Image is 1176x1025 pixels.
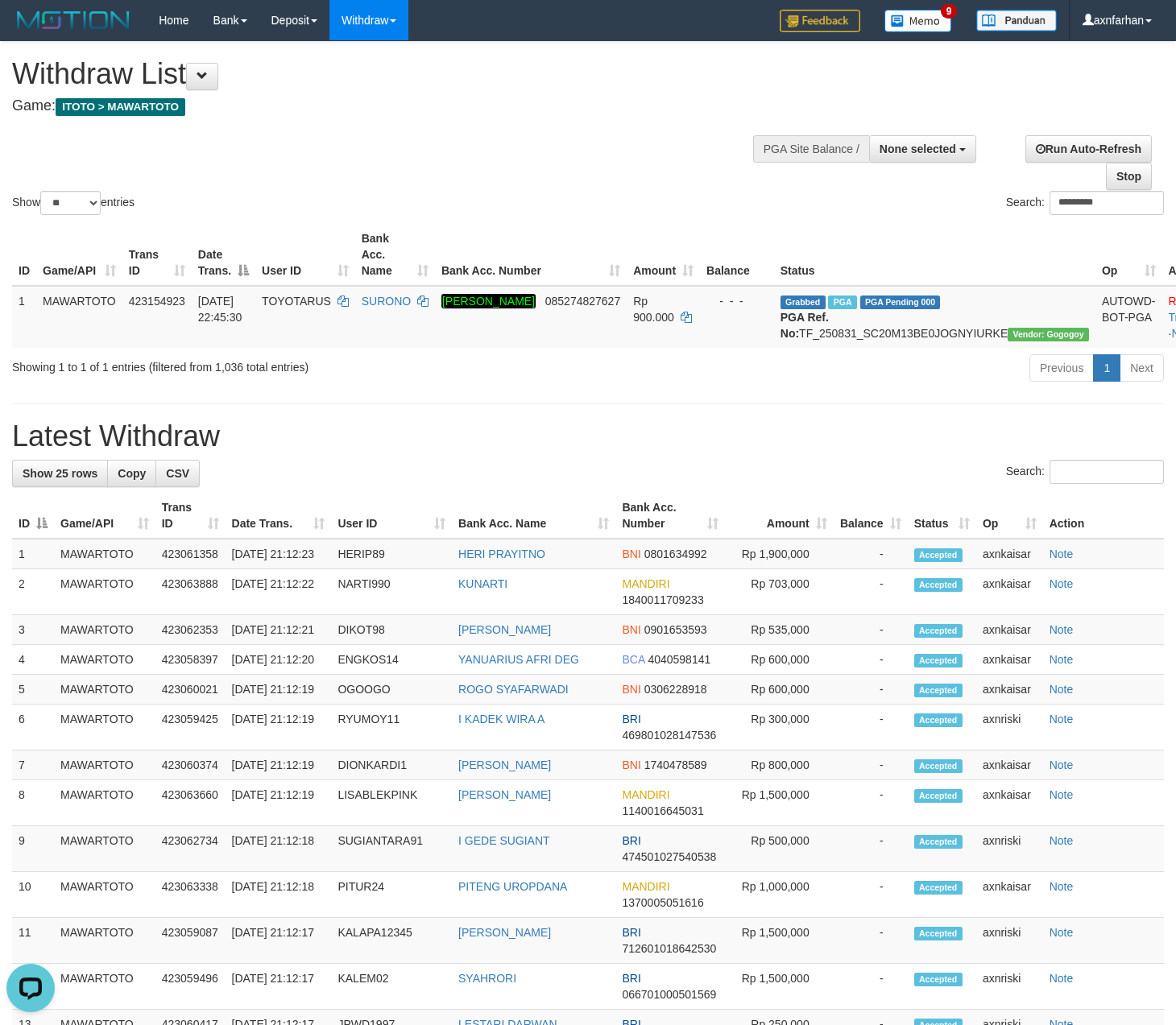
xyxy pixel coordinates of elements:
a: I GEDE SUGIANT [458,834,550,847]
h1: Latest Withdraw [12,420,1164,453]
td: [DATE] 21:12:23 [226,539,332,569]
td: ENGKOS14 [331,645,452,675]
th: ID: activate to sort column descending [12,493,54,539]
span: MANDIRI [622,880,669,893]
td: Rp 300,000 [725,705,834,750]
a: Stop [1106,163,1152,190]
img: Button%20Memo.svg [884,10,952,32]
span: BNI [622,548,640,560]
td: 9 [12,826,54,872]
span: Grabbed [781,296,826,309]
img: MOTION_logo.png [12,8,135,32]
select: Showentries [40,191,101,215]
span: 423154923 [129,295,185,308]
a: Note [1050,548,1074,560]
a: Copy [107,460,156,487]
td: - [834,750,908,780]
span: Vendor URL: https://secure2.1velocity.biz [1008,328,1089,341]
th: Trans ID: activate to sort column ascending [122,224,192,286]
td: 423061358 [155,539,226,569]
td: [DATE] 21:12:19 [226,675,332,705]
span: None selected [880,143,956,155]
td: [DATE] 21:12:19 [226,750,332,780]
td: NARTI990 [331,569,452,615]
span: Copy 1740478589 to clipboard [644,758,707,771]
h4: Game: [12,98,768,114]
a: Run Auto-Refresh [1025,135,1152,163]
a: ROGO SYAFARWADI [458,683,569,696]
th: Trans ID: activate to sort column ascending [155,493,226,539]
td: [DATE] 21:12:17 [226,918,332,964]
td: MAWARTOTO [54,615,155,645]
th: Bank Acc. Name: activate to sort column ascending [355,224,435,286]
td: axnriski [976,705,1043,750]
a: I KADEK WIRA A [458,713,545,725]
td: axnkaisar [976,539,1043,569]
th: Balance: activate to sort column ascending [834,493,908,539]
a: Note [1050,683,1074,696]
span: Accepted [914,927,963,940]
span: Accepted [914,713,963,727]
span: BNI [622,683,640,696]
a: YANUARIUS AFRI DEG [458,653,579,666]
span: Marked by axnjistel [828,296,856,309]
td: MAWARTOTO [54,705,155,750]
span: Accepted [914,654,963,667]
td: axnriski [976,918,1043,964]
td: 4 [12,645,54,675]
td: MAWARTOTO [54,750,155,780]
td: 423063888 [155,569,226,615]
span: Copy 469801028147536 to clipboard [622,729,716,742]
td: MAWARTOTO [54,645,155,675]
td: 1 [12,286,36,348]
td: Rp 1,500,000 [725,918,834,964]
span: Copy 1840011709233 to clipboard [622,593,703,606]
td: Rp 600,000 [725,645,834,675]
td: [DATE] 21:12:22 [226,569,332,615]
td: Rp 1,000,000 [725,872,834,918]
span: BNI [622,623,640,636]
th: Amount: activate to sort column ascending [627,224,700,286]
span: 9 [941,4,958,19]
a: Note [1050,623,1074,636]
td: axnriski [976,964,1043,1010]
th: Status [774,224,1095,286]
a: CSV [155,460,200,487]
td: MAWARTOTO [54,872,155,918]
td: 423059425 [155,705,226,750]
td: 10 [12,872,54,918]
td: axnkaisar [976,872,1043,918]
span: Accepted [914,684,963,697]
td: PITUR24 [331,872,452,918]
td: 423062353 [155,615,226,645]
td: axnkaisar [976,569,1043,615]
td: [DATE] 21:12:17 [226,964,332,1010]
td: MAWARTOTO [54,918,155,964]
td: 423062734 [155,826,226,872]
span: Copy 1140016645031 to clipboard [622,804,703,817]
td: LISABLEKPINK [331,780,452,826]
span: BRI [622,834,640,847]
td: - [834,918,908,964]
span: Accepted [914,789,963,803]
td: axnkaisar [976,615,1043,645]
td: - [834,645,908,675]
td: 8 [12,780,54,826]
a: SYAHRORI [458,972,516,985]
td: SUGIANTARA91 [331,826,452,872]
td: Rp 1,500,000 [725,964,834,1010]
b: PGA Ref. No: [781,311,829,340]
span: BRI [622,926,640,939]
td: 5 [12,675,54,705]
td: - [834,675,908,705]
th: Game/API: activate to sort column ascending [54,493,155,539]
td: [DATE] 21:12:19 [226,705,332,750]
td: MAWARTOTO [36,286,122,348]
span: ITOTO > MAWARTOTO [56,98,185,116]
td: [DATE] 21:12:18 [226,872,332,918]
a: Note [1050,834,1074,847]
td: - [834,780,908,826]
th: Op: activate to sort column ascending [976,493,1043,539]
td: 423060021 [155,675,226,705]
td: MAWARTOTO [54,826,155,872]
